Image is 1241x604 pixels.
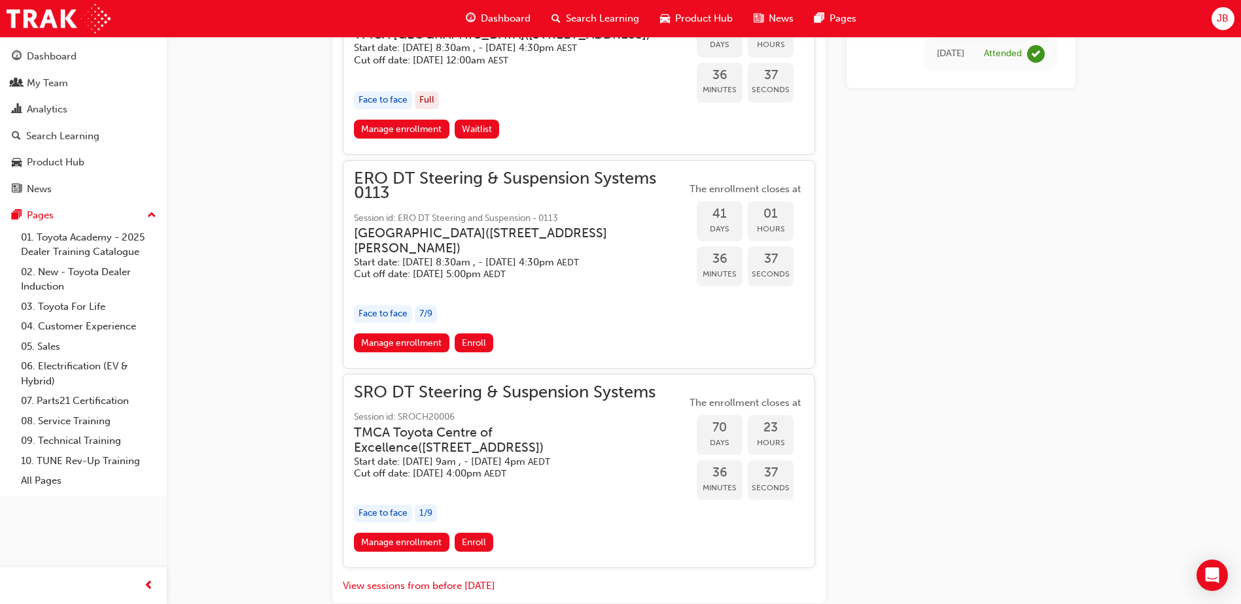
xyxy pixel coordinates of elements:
[415,505,437,522] div: 1 / 9
[5,177,162,201] a: News
[566,11,639,26] span: Search Learning
[415,305,437,323] div: 7 / 9
[27,102,67,117] div: Analytics
[354,505,412,522] div: Face to face
[16,471,162,491] a: All Pages
[7,4,111,33] img: Trak
[16,262,162,297] a: 02. New - Toyota Dealer Induction
[748,82,794,97] span: Seconds
[354,305,412,323] div: Face to face
[528,456,550,467] span: Australian Eastern Daylight Time AEDT
[697,207,743,222] span: 41
[16,451,162,471] a: 10. TUNE Rev-Up Training
[748,480,794,495] span: Seconds
[27,49,77,64] div: Dashboard
[697,465,743,480] span: 36
[354,120,449,139] a: Manage enrollment
[354,456,665,468] h5: Start date: [DATE] 9am , - [DATE] 4pm
[12,210,22,222] span: pages-icon
[354,333,449,352] a: Manage enrollment
[27,208,54,223] div: Pages
[16,411,162,431] a: 08. Service Training
[12,104,22,116] span: chart-icon
[754,10,763,27] span: news-icon
[557,42,577,54] span: Australian Eastern Standard Time AEST
[343,579,495,594] button: View sessions from before [DATE]
[27,155,84,170] div: Product Hub
[697,435,743,450] span: Days
[5,97,162,122] a: Analytics
[686,395,804,411] span: The enrollment closes at
[27,76,68,91] div: My Team
[697,480,743,495] span: Minutes
[5,203,162,227] button: Pages
[466,10,476,27] span: guage-icon
[12,78,22,90] span: people-icon
[483,269,506,280] span: Australian Eastern Daylight Time AEDT
[455,5,541,32] a: guage-iconDashboard
[12,157,22,169] span: car-icon
[748,267,794,282] span: Seconds
[462,124,492,135] span: Waitlist
[354,256,665,269] h5: Start date: [DATE] 8:30am , - [DATE] 4:30pm
[415,92,439,109] div: Full
[5,42,162,203] button: DashboardMy TeamAnalyticsSearch LearningProduct HubNews
[541,5,650,32] a: search-iconSearch Learning
[1212,7,1234,30] button: JB
[12,131,21,143] span: search-icon
[557,257,579,268] span: Australian Eastern Daylight Time AEDT
[354,467,665,480] h5: Cut off date: [DATE] 4:00pm
[462,337,486,348] span: Enroll
[16,337,162,357] a: 05. Sales
[697,37,743,52] span: Days
[984,48,1022,60] div: Attended
[5,44,162,69] a: Dashboard
[16,431,162,451] a: 09. Technical Training
[12,51,22,63] span: guage-icon
[5,150,162,175] a: Product Hub
[455,333,494,352] button: Enroll
[481,11,531,26] span: Dashboard
[462,537,486,548] span: Enroll
[354,211,686,226] span: Session id: ERO DT Steering and Suspension - 0113
[830,11,856,26] span: Pages
[12,184,22,195] span: news-icon
[16,227,162,262] a: 01. Toyota Academy - 2025 Dealer Training Catalogue
[354,92,412,109] div: Face to face
[147,207,156,224] span: up-icon
[354,171,804,358] button: ERO DT Steering & Suspension Systems 0113Session id: ERO DT Steering and Suspension - 0113[GEOGRA...
[650,5,743,32] a: car-iconProduct Hub
[27,182,52,197] div: News
[748,435,794,450] span: Hours
[697,68,743,83] span: 36
[16,391,162,411] a: 07. Parts21 Certification
[455,120,500,139] button: Waitlist
[26,129,99,144] div: Search Learning
[5,71,162,95] a: My Team
[748,252,794,267] span: 37
[1217,11,1229,26] span: JB
[937,46,964,61] div: Fri Oct 14 2016 01:00:00 GMT+1100 (Australian Eastern Daylight Time)
[16,356,162,391] a: 06. Electrification (EV & Hybrid)
[748,37,794,52] span: Hours
[748,222,794,237] span: Hours
[686,182,804,197] span: The enrollment closes at
[769,11,794,26] span: News
[697,222,743,237] span: Days
[748,207,794,222] span: 01
[551,10,561,27] span: search-icon
[804,5,867,32] a: pages-iconPages
[748,420,794,435] span: 23
[748,68,794,83] span: 37
[354,385,686,400] span: SRO DT Steering & Suspension Systems
[697,82,743,97] span: Minutes
[354,425,665,456] h3: TMCA Toyota Centre of Excellence ( [STREET_ADDRESS] )
[743,5,804,32] a: news-iconNews
[354,226,665,256] h3: [GEOGRAPHIC_DATA] ( [STREET_ADDRESS][PERSON_NAME] )
[354,385,804,557] button: SRO DT Steering & Suspension SystemsSession id: SROCH20006TMCA Toyota Centre of Excellence([STREE...
[484,468,506,479] span: Australian Eastern Daylight Time AEDT
[697,267,743,282] span: Minutes
[354,42,650,54] h5: Start date: [DATE] 8:30am , - [DATE] 4:30pm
